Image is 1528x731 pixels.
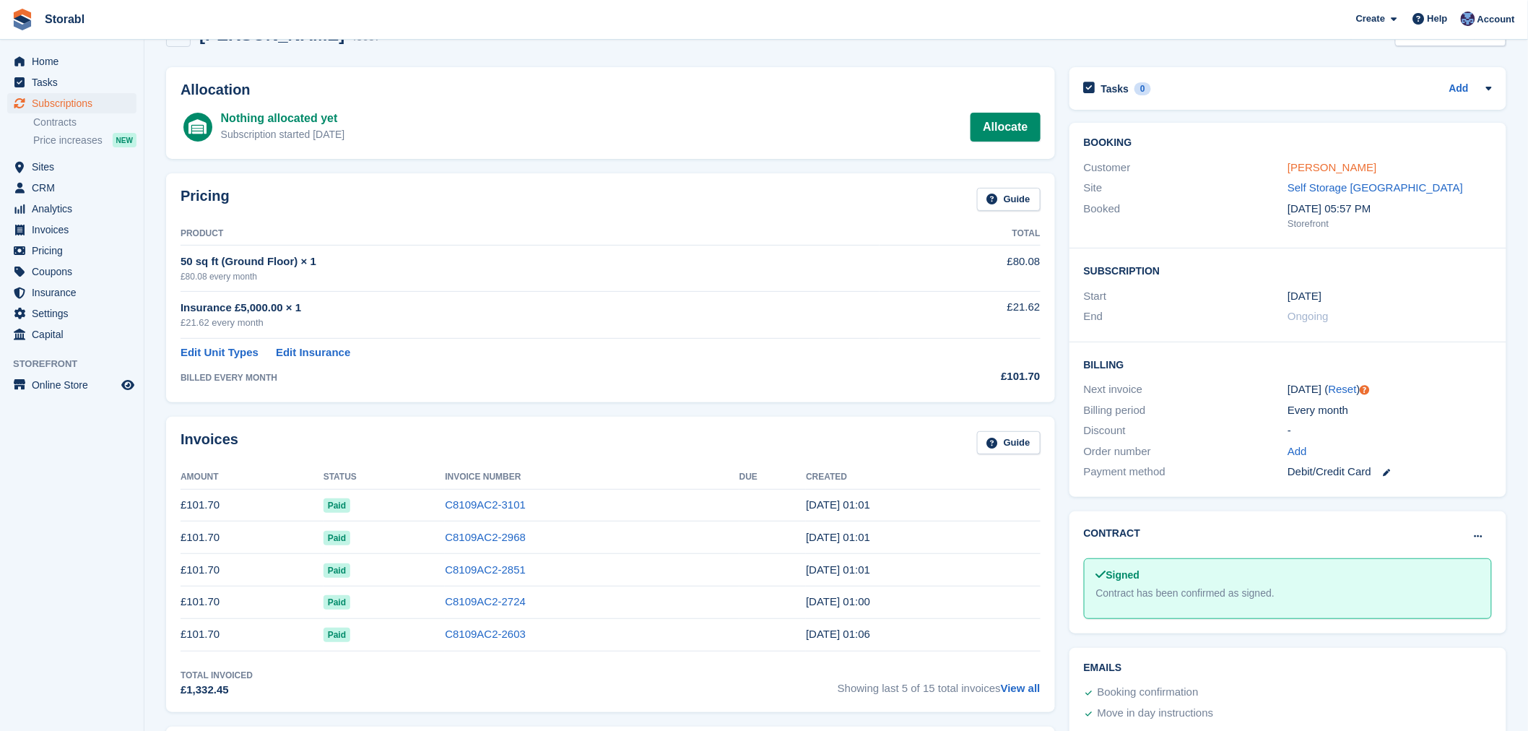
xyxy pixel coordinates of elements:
div: Site [1084,180,1288,196]
time: 2025-06-16 00:01:38 UTC [806,563,870,576]
img: Tegan Ewart [1461,12,1475,26]
span: Sites [32,157,118,177]
a: C8109AC2-2968 [445,531,526,543]
h2: Allocation [181,82,1041,98]
div: Order number [1084,444,1288,460]
th: Amount [181,466,324,489]
a: Reset [1329,383,1357,395]
a: View all [1001,682,1041,694]
div: Contract has been confirmed as signed. [1096,586,1480,601]
a: Guide [977,431,1041,455]
div: Subscription started [DATE] [221,127,345,142]
div: Insurance £5,000.00 × 1 [181,300,880,316]
h2: Booking [1084,137,1492,149]
time: 2025-04-16 00:06:58 UTC [806,628,870,640]
span: Showing last 5 of 15 total invoices [838,669,1041,698]
img: stora-icon-8386f47178a22dfd0bd8f6a31ec36ba5ce8667c1dd55bd0f319d3a0aa187defe.svg [12,9,33,30]
div: £101.70 [880,368,1041,385]
a: Add [1449,81,1469,98]
th: Product [181,222,880,246]
a: menu [7,324,136,345]
div: Signed [1096,568,1480,583]
a: menu [7,241,136,261]
h2: Pricing [181,188,230,212]
div: £1,332.45 [181,682,253,698]
div: Discount [1084,423,1288,439]
span: Help [1428,12,1448,26]
a: Storabl [39,7,90,31]
div: Start [1084,288,1288,305]
div: Total Invoiced [181,669,253,682]
span: Storefront [13,357,144,371]
time: 2025-08-16 00:01:08 UTC [806,498,870,511]
time: 2025-07-16 00:01:51 UTC [806,531,870,543]
h2: Invoices [181,431,238,455]
a: menu [7,282,136,303]
a: C8109AC2-2851 [445,563,526,576]
a: C8109AC2-2603 [445,628,526,640]
h2: Billing [1084,357,1492,371]
a: menu [7,303,136,324]
h2: Emails [1084,662,1492,674]
h2: Contract [1084,526,1141,541]
td: £21.62 [880,291,1041,338]
td: £101.70 [181,618,324,651]
a: Preview store [119,376,136,394]
div: Booking confirmation [1098,684,1199,701]
a: [PERSON_NAME] [1288,161,1376,173]
time: 2024-06-16 00:00:00 UTC [1288,288,1321,305]
span: CRM [32,178,118,198]
h2: Subscription [1084,263,1492,277]
a: Contracts [33,116,136,129]
span: Paid [324,531,350,545]
span: Paid [324,595,350,610]
a: menu [7,93,136,113]
td: £101.70 [181,554,324,587]
a: Allocate [971,113,1040,142]
span: Account [1477,12,1515,27]
span: Paid [324,563,350,578]
div: £80.08 every month [181,270,880,283]
time: 2025-05-16 00:00:26 UTC [806,595,870,607]
div: Storefront [1288,217,1492,231]
div: BILLED EVERY MONTH [181,371,880,384]
div: Move in day instructions [1098,705,1214,722]
div: Booked [1084,201,1288,231]
div: [DATE] ( ) [1288,381,1492,398]
span: Capital [32,324,118,345]
a: menu [7,72,136,92]
span: Paid [324,628,350,642]
div: Tooltip anchor [1358,384,1371,397]
div: Nothing allocated yet [221,110,345,127]
div: NEW [113,133,136,147]
td: £101.70 [181,586,324,618]
td: £101.70 [181,522,324,554]
a: Guide [977,188,1041,212]
div: - [1288,423,1492,439]
th: Total [880,222,1041,246]
th: Due [739,466,806,489]
span: Coupons [32,261,118,282]
span: Price increases [33,134,103,147]
span: Invoices [32,220,118,240]
a: menu [7,375,136,395]
span: Insurance [32,282,118,303]
a: C8109AC2-2724 [445,595,526,607]
div: Payment method [1084,464,1288,480]
a: menu [7,157,136,177]
span: Paid [324,498,350,513]
div: [DATE] 05:57 PM [1288,201,1492,217]
td: £101.70 [181,489,324,522]
span: Settings [32,303,118,324]
div: 50 sq ft (Ground Floor) × 1 [181,254,880,270]
span: Ongoing [1288,310,1329,322]
span: Home [32,51,118,72]
a: Self Storage [GEOGRAPHIC_DATA] [1288,181,1463,194]
a: menu [7,178,136,198]
th: Status [324,466,446,489]
div: Every month [1288,402,1492,419]
a: Edit Insurance [276,345,350,361]
a: C8109AC2-3101 [445,498,526,511]
a: menu [7,220,136,240]
div: Billing period [1084,402,1288,419]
